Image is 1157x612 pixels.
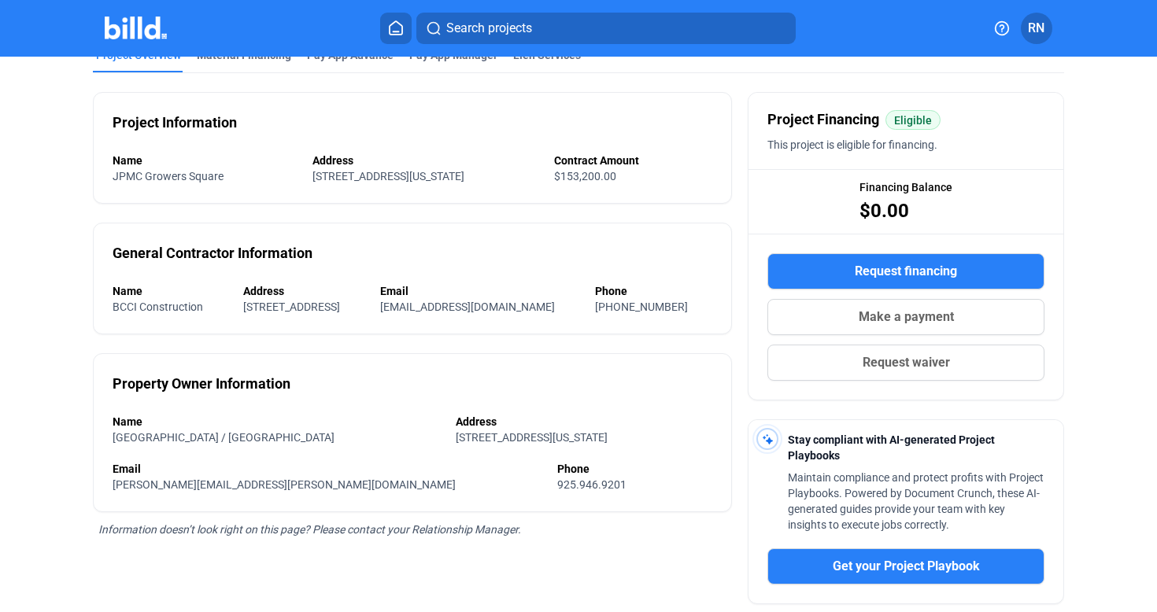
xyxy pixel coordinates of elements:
span: [PERSON_NAME][EMAIL_ADDRESS][PERSON_NAME][DOMAIN_NAME] [113,478,456,491]
div: General Contractor Information [113,242,312,264]
div: Project Information [113,112,237,134]
span: Financing Balance [859,179,952,195]
button: Search projects [416,13,796,44]
span: Project Financing [767,109,879,131]
span: Search projects [446,19,532,38]
div: Name [113,414,440,430]
span: JPMC Growers Square [113,170,224,182]
span: Stay compliant with AI-generated Project Playbooks [788,433,995,462]
div: Address [456,414,713,430]
span: 925.946.9201 [557,478,627,491]
img: Billd Company Logo [105,17,167,39]
div: Email [380,283,579,299]
span: Make a payment [859,308,954,326]
mat-chip: Eligible [885,110,941,130]
div: Email [113,461,542,477]
div: Phone [595,283,712,299]
span: [STREET_ADDRESS][US_STATE] [312,170,464,182]
span: $0.00 [859,198,909,223]
div: Name [113,153,298,168]
button: Request financing [767,253,1044,289]
span: Maintain compliance and protect profits with Project Playbooks. Powered by Document Crunch, these... [788,471,1044,531]
button: Get your Project Playbook [767,548,1044,584]
button: Request waiver [767,345,1044,381]
div: Contract Amount [554,153,713,168]
span: This project is eligible for financing. [767,138,937,151]
span: Information doesn’t look right on this page? Please contact your Relationship Manager. [98,523,521,536]
span: Get your Project Playbook [833,557,980,576]
div: Name [113,283,227,299]
button: RN [1021,13,1052,44]
button: Make a payment [767,299,1044,335]
span: $153,200.00 [554,170,616,182]
span: [EMAIL_ADDRESS][DOMAIN_NAME] [380,300,555,313]
span: [GEOGRAPHIC_DATA] / [GEOGRAPHIC_DATA] [113,431,335,444]
span: [STREET_ADDRESS] [243,300,340,313]
span: RN [1028,19,1044,38]
span: [PHONE_NUMBER] [595,300,688,313]
div: Address [312,153,538,168]
span: Request waiver [863,353,950,372]
div: Property Owner Information [113,373,290,395]
div: Phone [557,461,712,477]
span: Request financing [855,262,957,281]
span: BCCI Construction [113,300,203,313]
span: [STREET_ADDRESS][US_STATE] [456,431,608,444]
div: Address [243,283,364,299]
